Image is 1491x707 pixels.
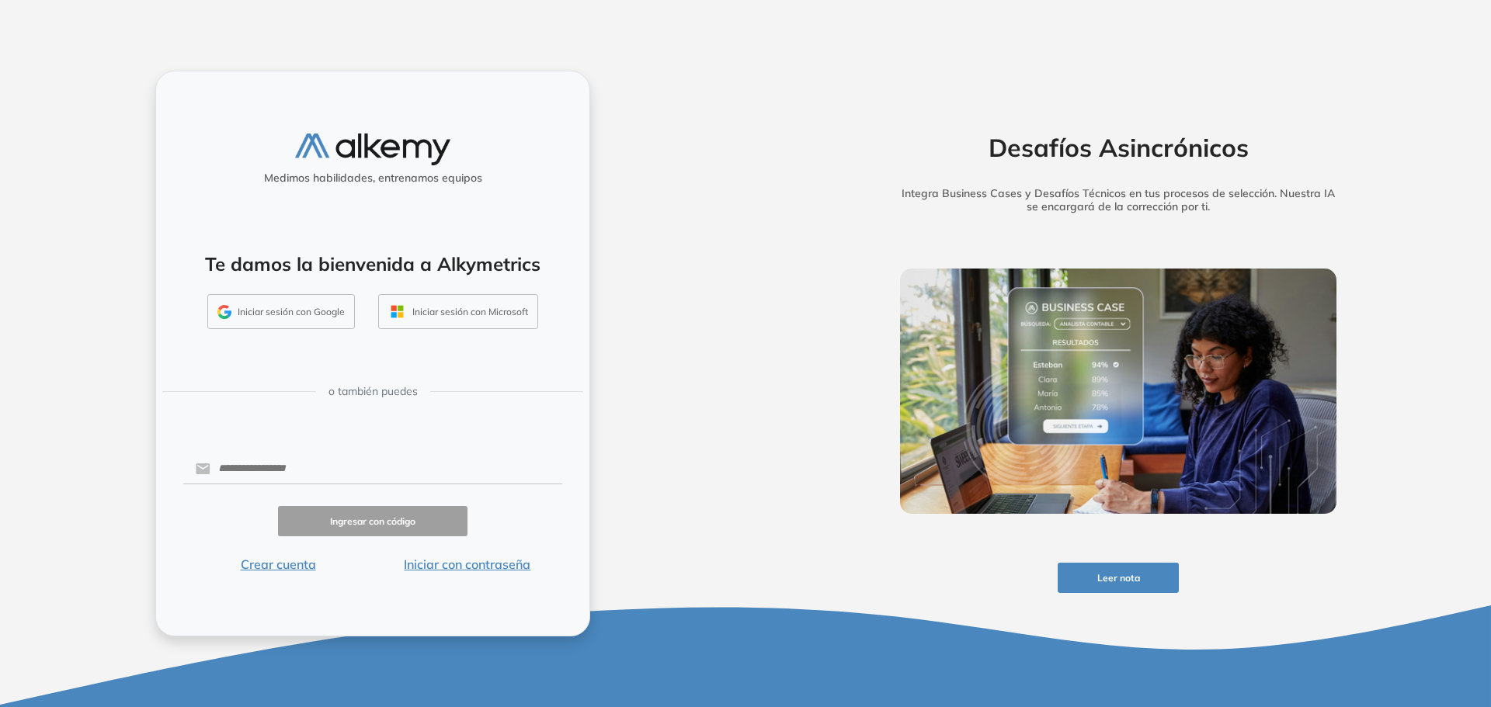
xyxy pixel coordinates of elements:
[876,187,1361,213] h5: Integra Business Cases y Desafíos Técnicos en tus procesos de selección. Nuestra IA se encargará ...
[162,172,583,185] h5: Medimos habilidades, entrenamos equipos
[1211,527,1491,707] div: Widget de chat
[876,133,1361,162] h2: Desafíos Asincrónicos
[378,294,538,330] button: Iniciar sesión con Microsoft
[207,294,355,330] button: Iniciar sesión con Google
[1211,527,1491,707] iframe: Chat Widget
[900,269,1336,514] img: img-more-info
[176,253,569,276] h4: Te damos la bienvenida a Alkymetrics
[1058,563,1179,593] button: Leer nota
[373,555,562,574] button: Iniciar con contraseña
[278,506,467,536] button: Ingresar con código
[328,383,418,400] span: o también puedes
[295,133,450,165] img: logo-alkemy
[183,555,373,574] button: Crear cuenta
[388,303,406,321] img: OUTLOOK_ICON
[217,305,231,319] img: GMAIL_ICON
